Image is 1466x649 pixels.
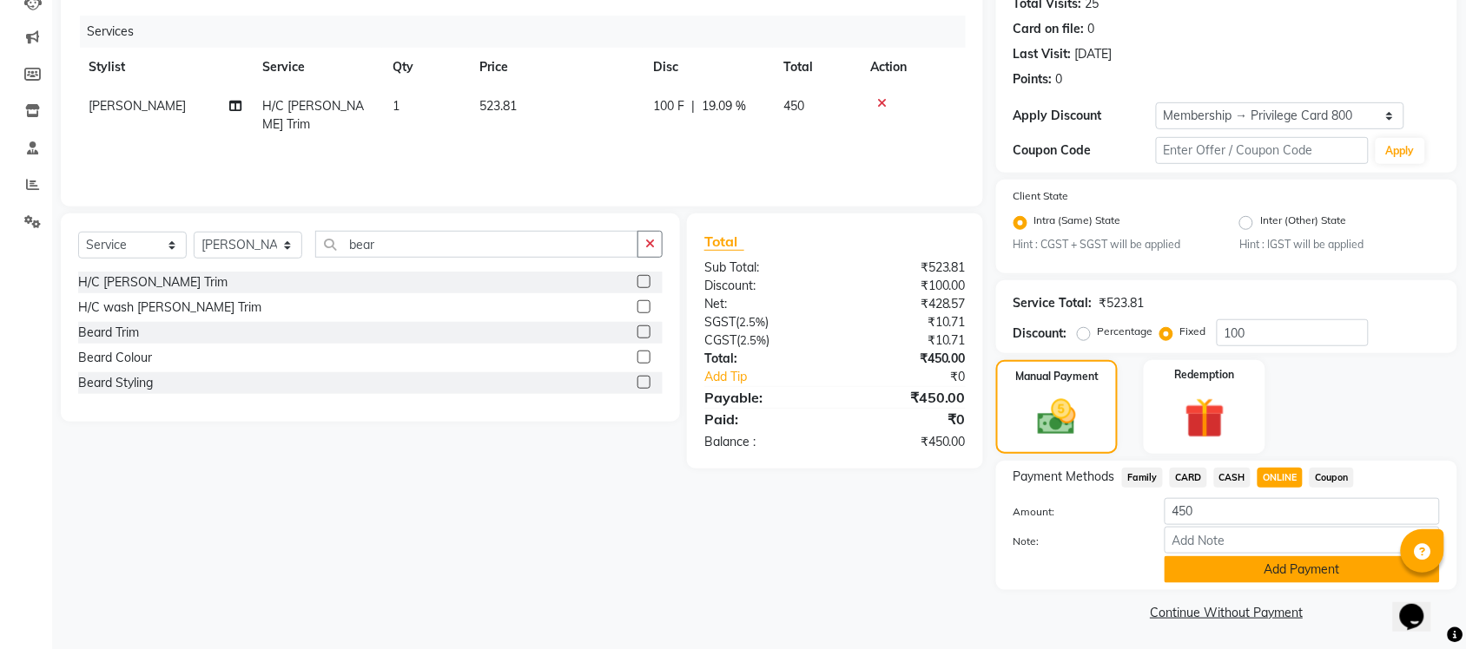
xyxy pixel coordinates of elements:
[1165,498,1440,525] input: Amount
[1026,395,1088,439] img: _cash.svg
[859,368,979,386] div: ₹0
[704,332,736,348] span: CGST
[691,277,835,295] div: Discount:
[1014,237,1213,252] small: Hint : CGST + SGST will be applied
[1015,369,1099,384] label: Manual Payment
[653,97,684,115] span: 100 F
[1014,45,1072,63] div: Last Visit:
[1180,324,1206,339] label: Fixed
[262,98,364,132] span: H/C [PERSON_NAME] Trim
[835,433,979,451] div: ₹450.00
[835,331,979,350] div: ₹10.71
[78,273,228,292] div: H/C [PERSON_NAME] Trim
[691,387,835,408] div: Payable:
[1122,468,1163,488] span: Family
[1258,468,1303,488] span: ONLINE
[691,433,835,451] div: Balance :
[1214,468,1251,488] span: CASH
[835,409,979,429] div: ₹0
[1014,294,1093,312] div: Service Total:
[1165,527,1440,554] input: Add Note
[740,333,766,347] span: 2.5%
[691,368,859,386] a: Add Tip
[1014,107,1156,125] div: Apply Discount
[1034,213,1121,233] label: Intra (Same) State
[1239,237,1439,252] small: Hint : IGST will be applied
[835,387,979,408] div: ₹450.00
[1165,556,1440,583] button: Add Payment
[1014,188,1069,204] label: Client State
[1014,70,1053,88] div: Points:
[1170,468,1207,488] span: CARD
[78,349,152,367] div: Beard Colour
[393,98,400,114] span: 1
[382,48,469,87] th: Qty
[1156,137,1369,164] input: Enter Offer / Coupon Code
[773,48,860,87] th: Total
[1075,45,1113,63] div: [DATE]
[691,313,835,331] div: ( )
[739,315,765,329] span: 2.5%
[835,295,979,313] div: ₹428.57
[1056,70,1063,88] div: 0
[835,350,979,368] div: ₹450.00
[1088,20,1095,38] div: 0
[1393,580,1449,632] iframe: chat widget
[1014,324,1067,343] div: Discount:
[1000,534,1152,549] label: Note:
[1014,141,1156,160] div: Coupon Code
[1260,213,1346,233] label: Inter (Other) State
[1099,294,1145,312] div: ₹523.81
[252,48,382,87] th: Service
[315,231,638,258] input: Search or Scan
[783,98,804,114] span: 450
[78,48,252,87] th: Stylist
[1376,138,1425,164] button: Apply
[1000,604,1454,622] a: Continue Without Payment
[835,313,979,331] div: ₹10.71
[835,277,979,295] div: ₹100.00
[691,409,835,429] div: Paid:
[835,259,979,277] div: ₹523.81
[860,48,966,87] th: Action
[643,48,773,87] th: Disc
[691,97,695,115] span: |
[1014,468,1115,486] span: Payment Methods
[479,98,517,114] span: 523.81
[89,98,186,114] span: [PERSON_NAME]
[1172,393,1238,442] img: _gift.svg
[691,331,835,350] div: ( )
[1014,20,1085,38] div: Card on file:
[1098,324,1153,339] label: Percentage
[78,374,153,392] div: Beard Styling
[691,295,835,313] div: Net:
[704,314,736,330] span: SGST
[469,48,643,87] th: Price
[702,97,746,115] span: 19.09 %
[704,233,744,251] span: Total
[1000,504,1152,520] label: Amount:
[1175,367,1235,383] label: Redemption
[1310,468,1354,488] span: Coupon
[691,259,835,277] div: Sub Total:
[691,350,835,368] div: Total:
[78,324,139,342] div: Beard Trim
[80,16,979,48] div: Services
[78,298,261,317] div: H/C wash [PERSON_NAME] Trim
